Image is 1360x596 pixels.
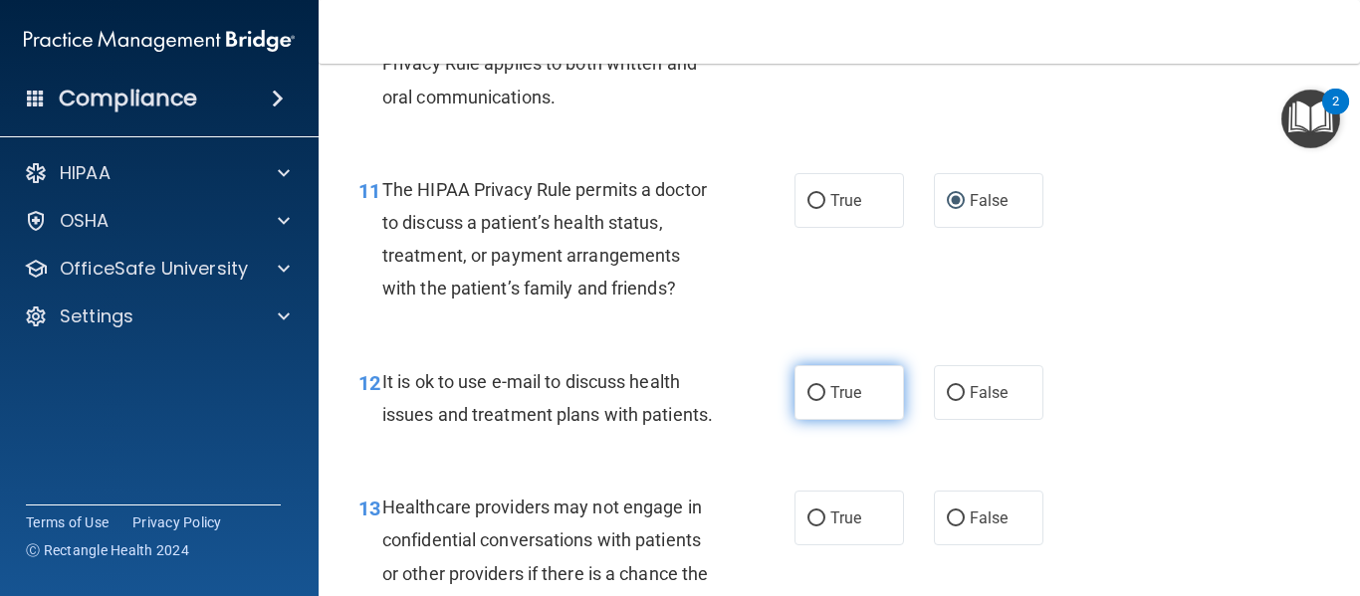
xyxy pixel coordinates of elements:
[1332,101,1339,127] div: 2
[60,304,133,328] p: Settings
[1260,459,1336,534] iframe: Drift Widget Chat Controller
[830,191,861,210] span: True
[970,383,1009,402] span: False
[382,179,707,299] span: The HIPAA Privacy Rule permits a doctor to discuss a patient’s health status, treatment, or payme...
[24,257,290,281] a: OfficeSafe University
[24,161,290,185] a: HIPAA
[382,371,713,425] span: It is ok to use e-mail to discuss health issues and treatment plans with patients.
[947,511,965,526] input: False
[358,179,380,203] span: 11
[358,497,380,520] span: 13
[970,191,1009,210] span: False
[132,512,222,532] a: Privacy Policy
[59,85,197,112] h4: Compliance
[807,511,825,526] input: True
[830,383,861,402] span: True
[830,508,861,527] span: True
[24,21,295,61] img: PMB logo
[24,304,290,328] a: Settings
[60,257,248,281] p: OfficeSafe University
[807,386,825,401] input: True
[26,512,109,532] a: Terms of Use
[60,161,111,185] p: HIPAA
[24,209,290,233] a: OSHA
[60,209,110,233] p: OSHA
[807,194,825,209] input: True
[947,194,965,209] input: False
[970,508,1009,527] span: False
[358,371,380,395] span: 12
[1281,90,1340,148] button: Open Resource Center, 2 new notifications
[26,540,189,560] span: Ⓒ Rectangle Health 2024
[947,386,965,401] input: False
